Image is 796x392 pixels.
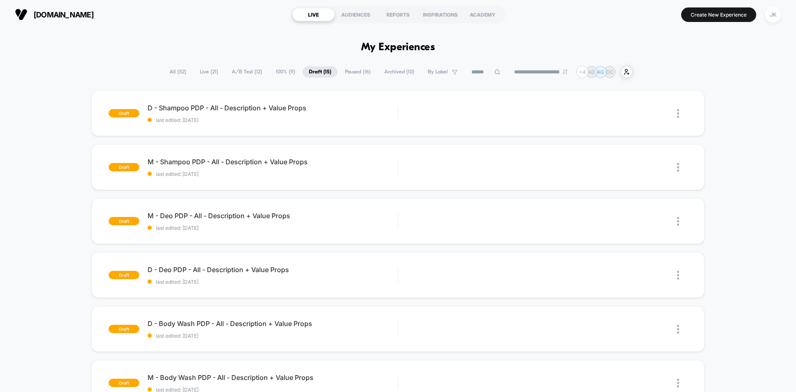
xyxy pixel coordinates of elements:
[194,66,224,78] span: Live ( 21 )
[109,217,139,225] span: draft
[12,8,96,21] button: [DOMAIN_NAME]
[148,117,398,123] span: last edited: [DATE]
[269,66,301,78] span: 100% ( 9 )
[226,66,268,78] span: A/B Test ( 12 )
[765,7,781,23] div: JK
[335,8,377,21] div: AUDIENCES
[148,279,398,285] span: last edited: [DATE]
[606,69,614,75] p: DC
[303,66,337,78] span: Draft ( 15 )
[677,325,679,334] img: close
[109,109,139,117] span: draft
[677,271,679,280] img: close
[563,69,568,74] img: end
[148,333,398,339] span: last edited: [DATE]
[148,373,398,382] span: M - Body Wash PDP - All - Description + Value Props
[428,69,448,75] span: By Label
[677,163,679,172] img: close
[461,8,504,21] div: ACADEMY
[681,7,756,22] button: Create New Experience
[15,8,27,21] img: Visually logo
[361,41,435,54] h1: My Experiences
[109,325,139,333] span: draft
[677,379,679,387] img: close
[588,69,595,75] p: AD
[34,10,94,19] span: [DOMAIN_NAME]
[576,66,588,78] div: + 4
[677,109,679,118] img: close
[163,66,192,78] span: All ( 52 )
[148,265,398,274] span: D - Deo PDP - All - Description + Value Props
[109,271,139,279] span: draft
[148,212,398,220] span: M - Deo PDP - All - Description + Value Props
[148,319,398,328] span: D - Body Wash PDP - All - Description + Value Props
[762,6,784,23] button: JK
[377,8,419,21] div: REPORTS
[148,104,398,112] span: D - Shampoo PDP - All - Description + Value Props
[677,217,679,226] img: close
[339,66,377,78] span: Paused ( 16 )
[597,69,604,75] p: AG
[292,8,335,21] div: LIVE
[109,379,139,387] span: draft
[378,66,420,78] span: Archived ( 10 )
[148,171,398,177] span: last edited: [DATE]
[148,225,398,231] span: last edited: [DATE]
[419,8,461,21] div: INSPIRATIONS
[109,163,139,171] span: draft
[148,158,398,166] span: M - Shampoo PDP - All - Description + Value Props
